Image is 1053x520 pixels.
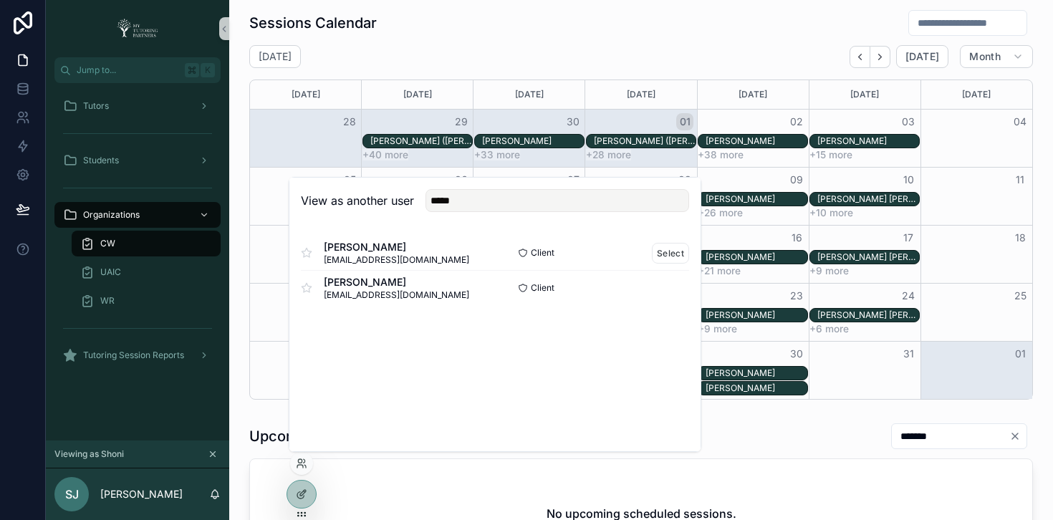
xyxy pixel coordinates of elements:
[706,367,807,379] div: [PERSON_NAME]
[72,288,221,314] a: WR
[817,251,919,264] div: Presley Shattuck
[249,80,1033,400] div: Month View
[54,93,221,119] a: Tutors
[252,80,359,109] div: [DATE]
[900,113,917,130] button: 03
[817,309,919,321] div: [PERSON_NAME] [PERSON_NAME]
[1011,229,1029,246] button: 18
[54,57,221,83] button: Jump to...K
[341,113,358,130] button: 28
[706,193,807,206] div: Anthony Echavarria
[900,287,917,304] button: 24
[698,149,744,160] button: +38 more
[482,135,584,148] div: Jondel Cadenas
[83,155,119,166] span: Students
[301,192,414,209] h2: View as another user
[817,193,919,206] div: Presley Shattuck
[474,149,520,160] button: +33 more
[362,149,408,160] button: +40 more
[341,171,358,188] button: 05
[100,238,115,249] span: CW
[1009,430,1026,442] button: Clear
[564,171,582,188] button: 07
[259,49,292,64] h2: [DATE]
[83,209,140,221] span: Organizations
[100,487,183,501] p: [PERSON_NAME]
[698,323,737,334] button: +9 more
[809,207,853,218] button: +10 more
[531,247,554,259] span: Client
[706,309,807,322] div: Faith Maas
[364,80,471,109] div: [DATE]
[77,64,179,76] span: Jump to...
[54,202,221,228] a: Organizations
[817,193,919,205] div: [PERSON_NAME] [PERSON_NAME]
[812,80,918,109] div: [DATE]
[706,193,807,205] div: [PERSON_NAME]
[788,171,805,188] button: 09
[969,50,1001,63] span: Month
[54,148,221,173] a: Students
[706,309,807,321] div: [PERSON_NAME]
[249,426,385,446] h1: Upcoming Sessions
[594,135,696,148] div: Lillian (Lilly) Rodriguez
[676,171,693,188] button: 08
[324,254,469,266] span: [EMAIL_ADDRESS][DOMAIN_NAME]
[960,45,1033,68] button: Month
[676,113,693,130] button: 01
[100,266,121,278] span: UAIC
[706,135,807,148] div: Anthony Echavarria
[594,135,696,147] div: [PERSON_NAME] ([PERSON_NAME]) [PERSON_NAME]
[54,342,221,368] a: Tutoring Session Reports
[817,309,919,322] div: Presley Shattuck
[706,251,807,263] div: [PERSON_NAME]
[817,251,919,263] div: [PERSON_NAME] [PERSON_NAME]
[65,486,79,503] span: SJ
[698,207,743,218] button: +26 more
[706,135,807,147] div: [PERSON_NAME]
[788,113,805,130] button: 02
[700,80,807,109] div: [DATE]
[72,259,221,285] a: UAIC
[72,231,221,256] a: CW
[370,135,472,147] div: [PERSON_NAME] ([PERSON_NAME]) [PERSON_NAME]
[652,243,689,264] button: Select
[83,350,184,361] span: Tutoring Session Reports
[586,149,631,160] button: +28 more
[817,135,919,148] div: Malak Obaid
[706,382,807,394] div: [PERSON_NAME]
[476,80,582,109] div: [DATE]
[809,265,849,276] button: +9 more
[809,323,849,334] button: +6 more
[809,149,852,160] button: +15 more
[706,251,807,264] div: Anthony Echavarria
[112,17,163,40] img: App logo
[900,345,917,362] button: 31
[788,287,805,304] button: 23
[83,100,109,112] span: Tutors
[900,229,917,246] button: 17
[531,282,554,294] span: Client
[923,80,1030,109] div: [DATE]
[482,135,584,147] div: [PERSON_NAME]
[1011,287,1029,304] button: 25
[564,113,582,130] button: 30
[453,113,470,130] button: 29
[706,382,807,395] div: Nolan Espedal
[453,171,470,188] button: 06
[54,448,124,460] span: Viewing as Shoni
[896,45,948,68] button: [DATE]
[1011,345,1029,362] button: 01
[817,135,919,147] div: [PERSON_NAME]
[202,64,213,76] span: K
[324,240,469,254] span: [PERSON_NAME]
[850,46,870,68] button: Back
[587,80,694,109] div: [DATE]
[1011,171,1029,188] button: 11
[324,275,469,289] span: [PERSON_NAME]
[1011,113,1029,130] button: 04
[100,295,115,307] span: WR
[370,135,472,148] div: Lillian (Lilly) Rodriguez
[249,13,377,33] h1: Sessions Calendar
[46,83,229,387] div: scrollable content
